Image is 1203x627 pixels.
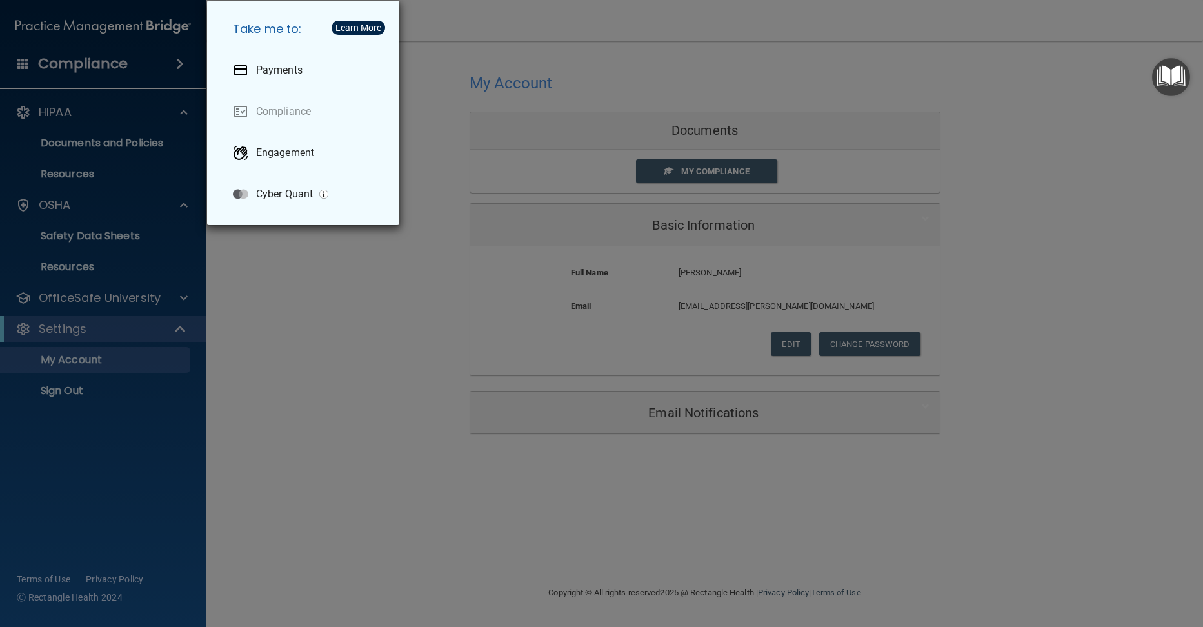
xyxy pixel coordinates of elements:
div: Learn More [335,23,381,32]
a: Cyber Quant [223,176,389,212]
h5: Take me to: [223,11,389,47]
p: Cyber Quant [256,188,313,201]
iframe: Drift Widget Chat Controller [980,535,1188,587]
a: Payments [223,52,389,88]
p: Engagement [256,146,314,159]
a: Compliance [223,94,389,130]
button: Open Resource Center [1152,58,1190,96]
p: Payments [256,64,303,77]
a: Engagement [223,135,389,171]
button: Learn More [332,21,385,35]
